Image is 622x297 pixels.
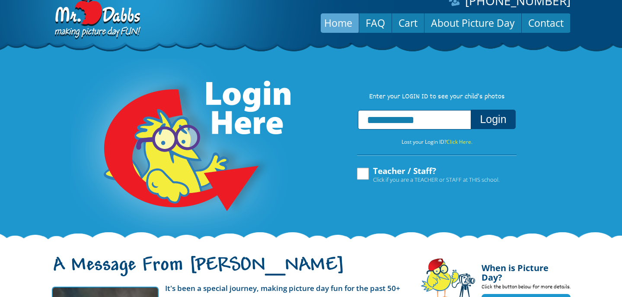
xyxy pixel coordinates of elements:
[447,138,472,145] a: Click Here.
[424,13,521,33] a: About Picture Day
[318,13,359,33] a: Home
[356,167,500,183] label: Teacher / Staff?
[348,137,526,147] p: Lost your Login ID?
[482,258,571,282] h4: When is Picture Day?
[348,92,526,102] p: Enter your LOGIN ID to see your child’s photos
[52,262,408,280] h1: A Message From [PERSON_NAME]
[522,13,570,33] a: Contact
[359,13,392,33] a: FAQ
[71,59,292,240] img: Login Here
[471,110,515,129] button: Login
[373,175,500,184] span: Click if you are a TEACHER or STAFF at THIS school.
[482,282,571,294] p: Click the button below for more details.
[392,13,424,33] a: Cart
